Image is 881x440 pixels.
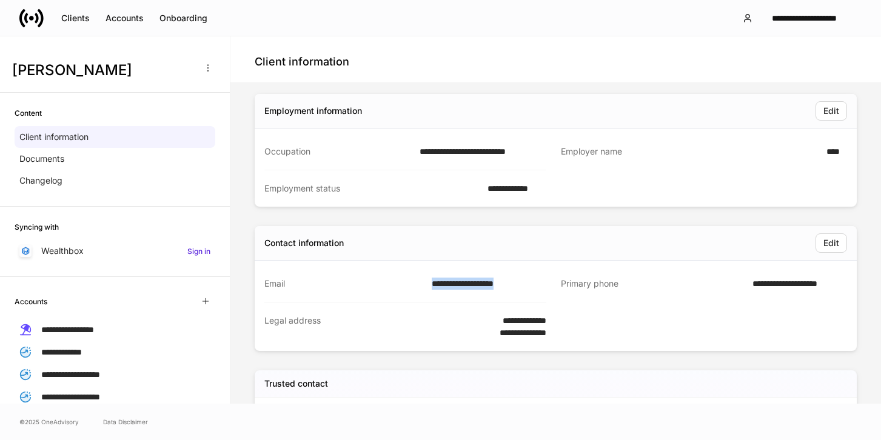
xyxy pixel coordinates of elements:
h6: Accounts [15,296,47,307]
h6: Content [15,107,42,119]
h6: Sign in [187,245,210,257]
h5: Trusted contact [264,378,328,390]
h6: Syncing with [15,221,59,233]
a: WealthboxSign in [15,240,215,262]
button: Clients [53,8,98,28]
button: Edit [816,101,847,121]
div: Primary phone [561,278,745,290]
div: Employment information [264,105,362,117]
div: Legal address [264,315,469,339]
button: Edit [816,233,847,253]
div: Occupation [264,145,412,158]
h3: [PERSON_NAME] [12,61,193,80]
div: Edit [823,237,839,249]
p: Documents [19,153,64,165]
a: Documents [15,148,215,170]
a: Changelog [15,170,215,192]
p: Client information [19,131,89,143]
div: Edit [823,105,839,117]
a: Client information [15,126,215,148]
h4: Client information [255,55,349,69]
div: Contact information [264,237,344,249]
button: Onboarding [152,8,215,28]
div: Employer name [561,145,820,158]
span: © 2025 OneAdvisory [19,417,79,427]
div: Email [264,278,424,290]
div: Onboarding [159,12,207,24]
div: Clients [61,12,90,24]
p: Wealthbox [41,245,84,257]
p: Changelog [19,175,62,187]
button: Accounts [98,8,152,28]
div: Accounts [106,12,144,24]
div: Employment status [264,182,480,195]
a: Data Disclaimer [103,417,148,427]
